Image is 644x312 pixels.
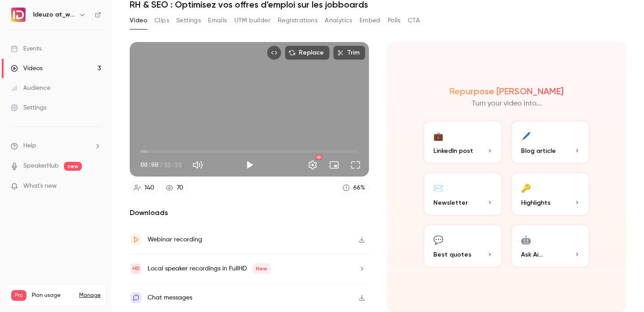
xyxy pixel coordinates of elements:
div: Local speaker recordings in FullHD [148,263,271,274]
div: Audience [11,84,51,93]
button: 💬Best quotes [423,223,503,268]
span: Plan usage [32,292,74,299]
div: ✉️ [433,181,443,194]
a: Manage [79,292,101,299]
a: 70 [162,182,187,194]
button: Analytics [325,13,352,28]
button: 🖊️Blog article [510,120,591,164]
button: Turn on miniplayer [325,156,343,174]
a: 140 [130,182,158,194]
iframe: Noticeable Trigger [90,182,101,190]
div: 66 % [353,183,365,193]
span: 53:35 [164,160,182,169]
span: 00:00 [140,160,158,169]
li: help-dropdown-opener [11,141,101,151]
div: 🖊️ [521,129,531,143]
span: Ask Ai... [521,250,542,259]
h6: Ideuzo at_work [33,10,75,19]
div: 💬 [433,232,443,246]
div: Webinar recording [148,234,202,245]
button: ✉️Newsletter [423,172,503,216]
button: Registrations [278,13,318,28]
a: 66% [339,182,369,194]
div: Videos [11,64,42,73]
button: Replace [285,46,330,60]
button: Mute [189,156,207,174]
button: Trim [333,46,365,60]
button: Clips [154,13,169,28]
button: Emails [208,13,227,28]
div: HD [316,155,322,160]
div: Events [11,44,42,53]
span: Newsletter [433,198,468,207]
button: 💼LinkedIn post [423,120,503,164]
span: What's new [23,181,57,191]
button: CTA [408,13,420,28]
button: 🤖Ask Ai... [510,223,591,268]
span: Help [23,141,36,151]
div: 140 [144,183,154,193]
button: Embed [360,13,381,28]
button: Play [241,156,258,174]
a: SpeakerHub [23,161,59,171]
span: new [64,162,82,171]
div: 🤖 [521,232,531,246]
div: 00:00 [140,160,182,169]
button: Video [130,13,147,28]
button: Full screen [347,156,364,174]
span: New [252,263,271,274]
button: Embed video [267,46,281,60]
div: Settings [11,103,47,112]
img: Ideuzo at_work [11,8,25,22]
span: Best quotes [433,250,471,259]
span: Highlights [521,198,551,207]
h2: Downloads [130,207,369,218]
h2: Repurpose [PERSON_NAME] [449,86,563,97]
span: Blog article [521,146,556,156]
span: LinkedIn post [433,146,473,156]
button: UTM builder [234,13,271,28]
button: 🔑Highlights [510,172,591,216]
button: Settings [176,13,201,28]
div: Chat messages [148,292,192,303]
span: / [159,160,163,169]
div: 🔑 [521,181,531,194]
p: Turn your video into... [472,98,542,109]
button: Polls [388,13,401,28]
button: Settings [304,156,322,174]
span: Pro [11,290,26,301]
div: 70 [177,183,183,193]
div: 💼 [433,129,443,143]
